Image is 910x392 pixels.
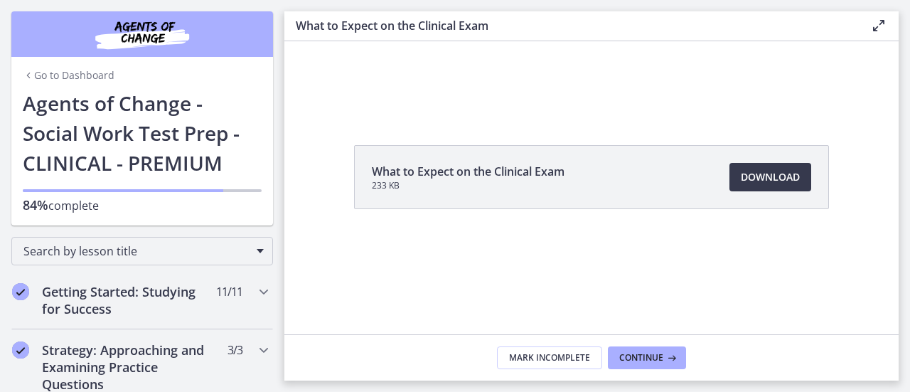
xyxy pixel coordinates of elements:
a: Download [729,163,811,191]
span: Continue [619,352,663,364]
button: Continue [608,346,686,369]
h1: Agents of Change - Social Work Test Prep - CLINICAL - PREMIUM [23,88,262,178]
h3: What to Expect on the Clinical Exam [296,17,847,34]
span: Search by lesson title [23,243,250,259]
span: 233 KB [372,180,564,191]
img: Agents of Change [57,17,227,51]
i: Completed [12,341,29,359]
a: Go to Dashboard [23,68,114,83]
h2: Getting Started: Studying for Success [42,283,215,317]
button: Mark Incomplete [497,346,602,369]
span: Mark Incomplete [509,352,590,364]
i: Completed [12,283,29,300]
span: 84% [23,196,48,213]
span: 3 / 3 [227,341,242,359]
span: 11 / 11 [216,283,242,300]
span: Download [741,169,800,186]
iframe: Video Lesson [284,41,899,112]
span: What to Expect on the Clinical Exam [372,163,564,180]
div: Search by lesson title [11,237,273,265]
p: complete [23,196,262,214]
